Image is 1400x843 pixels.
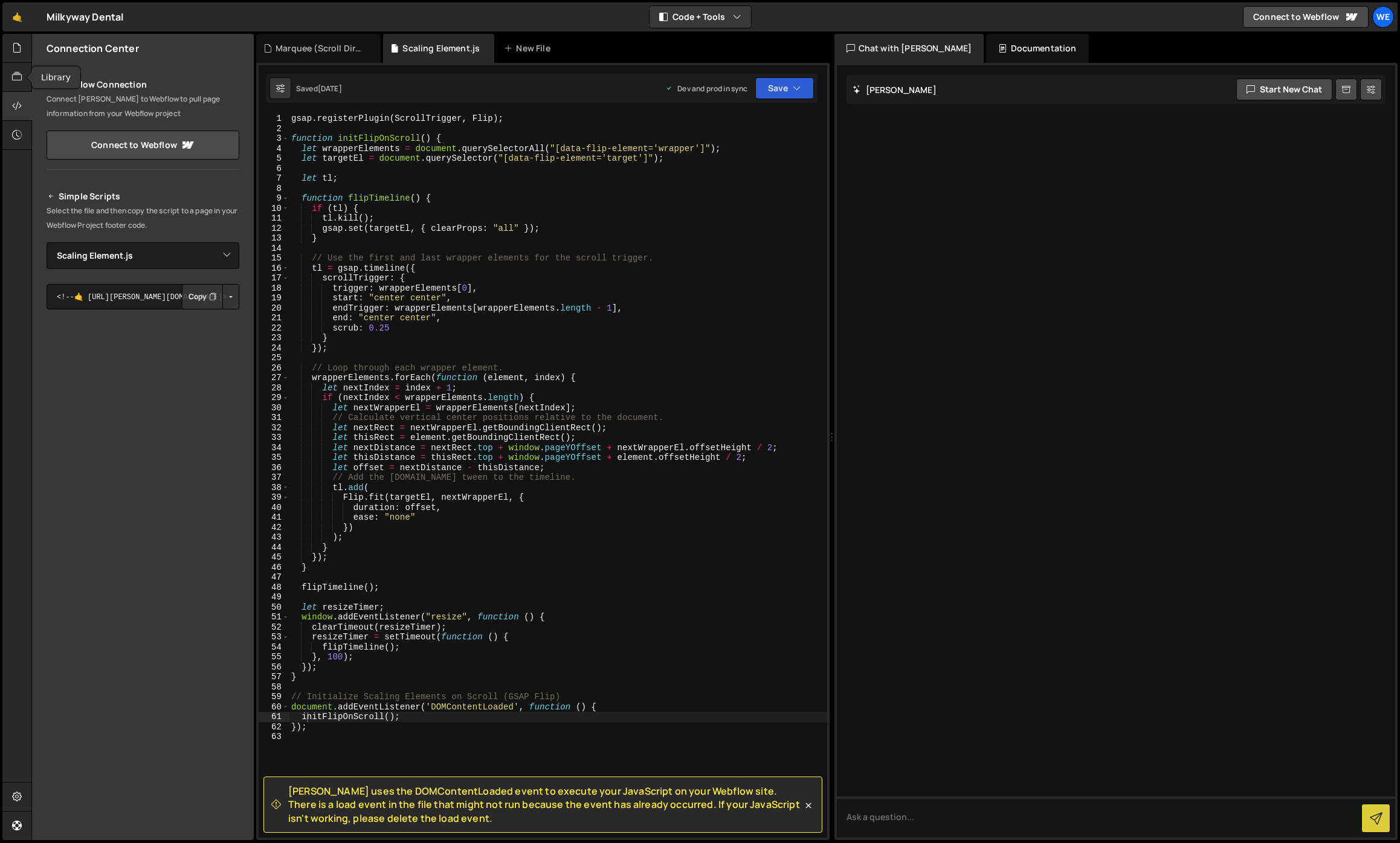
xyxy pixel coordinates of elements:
div: 50 [259,602,289,613]
div: 47 [259,572,289,583]
h2: Simple Scripts [47,189,239,204]
div: 41 [259,512,289,523]
a: Connect to Webflow [47,131,239,160]
div: 11 [259,213,289,224]
div: 7 [259,173,289,184]
div: 39 [259,493,289,503]
div: 9 [259,193,289,204]
div: 63 [259,732,289,742]
span: [PERSON_NAME] uses the DOMContentLoaded event to execute your JavaScript on your Webflow site. Th... [288,784,802,825]
div: 12 [259,224,289,234]
div: 17 [259,273,289,283]
div: 49 [259,592,289,602]
div: 55 [259,652,289,662]
div: 40 [259,503,289,513]
div: 32 [259,423,289,433]
div: 57 [259,672,289,682]
div: 42 [259,523,289,533]
button: Start new chat [1236,79,1332,100]
div: 60 [259,702,289,712]
div: 23 [259,333,289,343]
div: 18 [259,283,289,294]
div: 61 [259,712,289,722]
div: 62 [259,722,289,732]
div: 56 [259,662,289,673]
div: 53 [259,632,289,642]
div: 6 [259,164,289,174]
div: Documentation [986,34,1088,63]
div: 51 [259,612,289,622]
div: Button group with nested dropdown [182,284,239,309]
div: 24 [259,343,289,354]
div: 30 [259,403,289,413]
div: 20 [259,303,289,314]
div: 26 [259,363,289,373]
div: 44 [259,543,289,553]
div: 22 [259,323,289,334]
a: 🤙 [2,2,32,31]
div: 10 [259,204,289,214]
h2: [PERSON_NAME] [853,84,937,95]
h2: Connection Center [47,42,139,55]
div: 31 [259,413,289,423]
div: 27 [259,373,289,383]
div: 59 [259,692,289,702]
div: 2 [259,124,289,134]
iframe: YouTube video player [47,329,240,438]
h2: Webflow Connection [47,77,239,92]
div: 19 [259,293,289,303]
div: 34 [259,443,289,453]
div: New File [504,42,555,54]
div: 13 [259,233,289,244]
div: 46 [259,563,289,573]
div: 5 [259,153,289,164]
div: 58 [259,682,289,693]
div: [DATE] [318,83,342,94]
div: Saved [296,83,342,94]
div: Marquee (Scroll Direction).js [276,42,366,54]
div: 35 [259,453,289,463]
button: Save [755,77,814,99]
div: 33 [259,433,289,443]
div: 8 [259,184,289,194]
div: 54 [259,642,289,653]
a: Connect to Webflow [1243,6,1369,28]
p: Connect [PERSON_NAME] to Webflow to pull page information from your Webflow project [47,92,239,121]
div: 52 [259,622,289,633]
div: 14 [259,244,289,254]
div: Scaling Element.js [402,42,480,54]
div: 48 [259,583,289,593]
div: 29 [259,393,289,403]
div: 43 [259,532,289,543]
div: 4 [259,144,289,154]
button: Code + Tools [650,6,751,28]
div: Library [31,66,80,89]
a: We [1372,6,1394,28]
div: 16 [259,263,289,274]
div: 45 [259,552,289,563]
div: 36 [259,463,289,473]
div: 25 [259,353,289,363]
div: Chat with [PERSON_NAME] [834,34,984,63]
p: Select the file and then copy the script to a page in your Webflow Project footer code. [47,204,239,233]
button: Copy [182,284,223,309]
div: 15 [259,253,289,263]
div: 21 [259,313,289,323]
iframe: YouTube video player [47,446,240,555]
div: 28 [259,383,289,393]
div: 3 [259,134,289,144]
div: 1 [259,114,289,124]
div: 37 [259,473,289,483]
textarea: <!--🤙 [URL][PERSON_NAME][DOMAIN_NAME]> <script>document.addEventListener("DOMContentLoaded", func... [47,284,239,309]
div: Dev and prod in sync [665,83,747,94]
div: 38 [259,483,289,493]
div: Milkyway Dental [47,10,123,24]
